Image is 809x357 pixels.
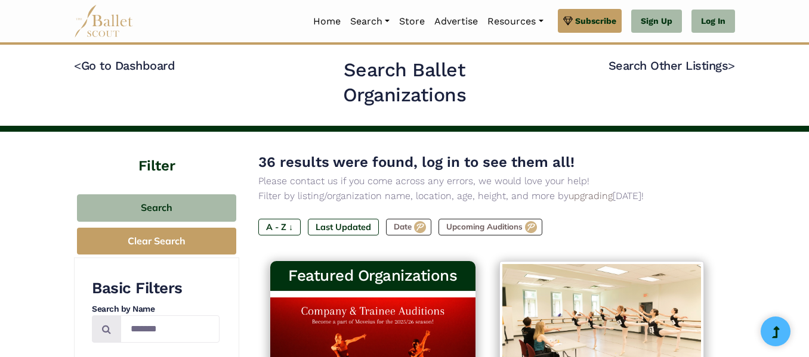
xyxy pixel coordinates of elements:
label: Upcoming Auditions [439,219,542,235]
a: Home [308,9,345,34]
a: Log In [691,10,735,33]
a: Resources [483,9,548,34]
h2: Search Ballet Organizations [284,58,526,107]
h3: Featured Organizations [280,266,466,286]
h3: Basic Filters [92,278,220,299]
a: upgrading [569,190,613,201]
button: Search [77,194,236,222]
span: 36 results were found, log in to see them all! [258,154,575,170]
a: Advertise [430,9,483,34]
a: <Go to Dashboard [74,58,175,73]
a: Sign Up [631,10,682,33]
input: Search by names... [121,315,220,343]
img: gem.svg [563,14,573,27]
label: A - Z ↓ [258,219,301,235]
a: Search Other Listings> [609,58,735,73]
code: < [74,58,81,73]
code: > [728,58,735,73]
a: Subscribe [558,9,622,33]
h4: Filter [74,132,239,176]
button: Clear Search [77,228,236,254]
label: Last Updated [308,219,379,235]
p: Please contact us if you come across any errors, we would love your help! [258,173,716,189]
span: Subscribe [575,14,616,27]
h4: Search by Name [92,303,220,315]
a: Store [394,9,430,34]
a: Search [345,9,394,34]
label: Date [386,219,431,235]
p: Filter by listing/organization name, location, age, height, and more by [DATE]! [258,188,716,204]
